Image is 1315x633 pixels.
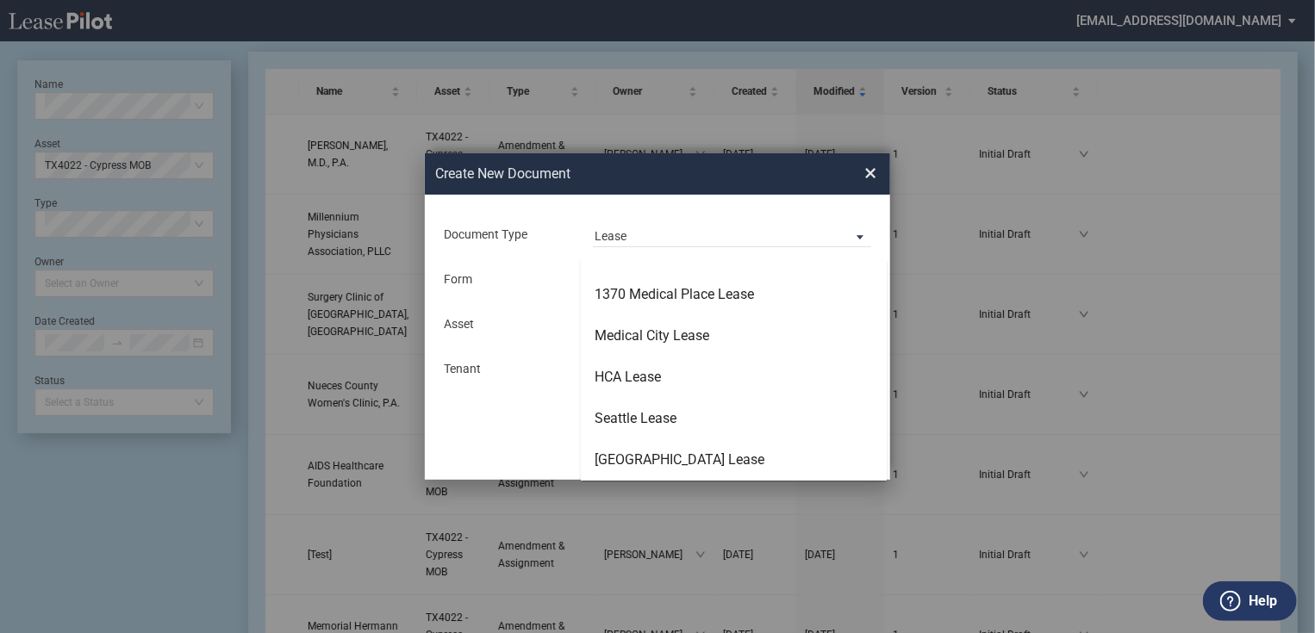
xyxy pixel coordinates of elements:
div: 1370 Medical Place Lease [595,285,754,304]
div: Seattle Lease [595,409,676,428]
label: Help [1249,590,1277,612]
div: HCA Lease [595,368,661,387]
div: Medical City Lease [595,326,709,345]
div: [GEOGRAPHIC_DATA] Lease [595,450,764,469]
